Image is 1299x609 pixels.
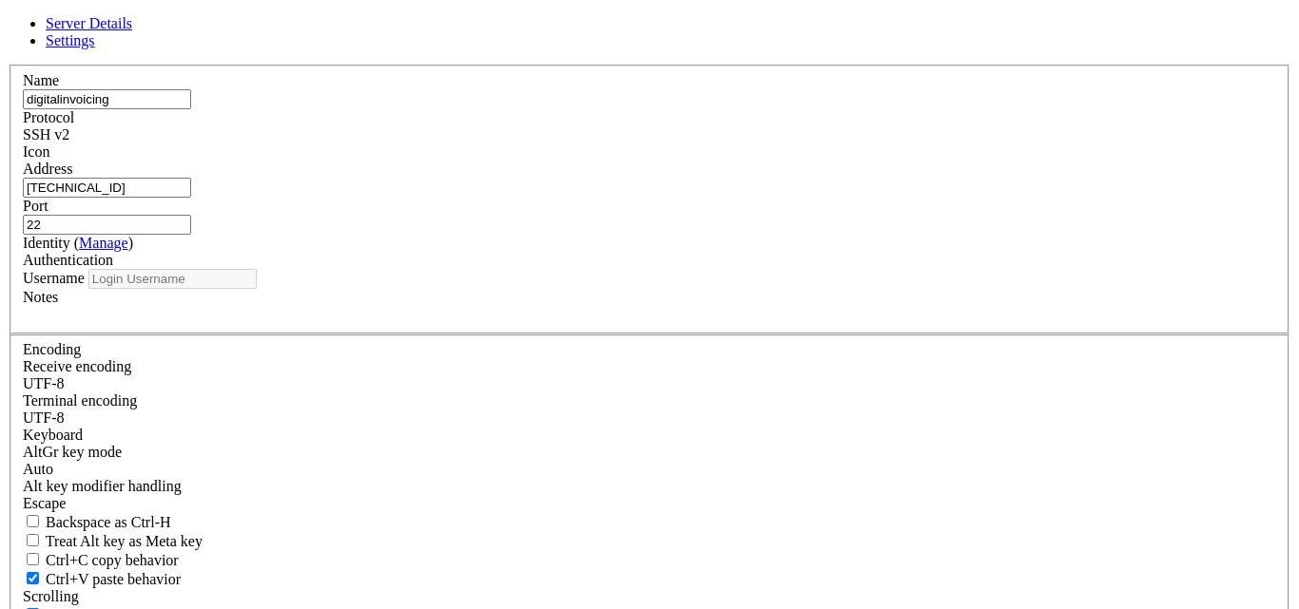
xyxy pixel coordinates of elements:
[23,461,1276,478] div: Auto
[8,8,1052,24] x-row: System information as of [DATE]
[23,571,181,587] label: Ctrl+V pastes if true, sends ^V to host if false. Ctrl+Shift+V sends ^V to host if true, pastes i...
[46,533,203,549] span: Treat Alt key as Meta key
[23,126,1276,143] div: SSH v2
[74,235,133,251] span: ( )
[23,235,133,251] label: Identity
[8,460,91,475] span: digital@109
[8,266,1052,282] x-row: To see these additional updates run: apt list --upgradable
[23,409,1276,427] div: UTF-8
[8,250,1052,266] x-row: 29 of these updates are standard security updates.
[23,588,79,604] label: Scrolling
[8,88,1052,105] x-row: Swap usage: 0% IPv6 address for eth0: 2407:1c00:6100:bf40::
[27,515,39,527] input: Backspace as Ctrl-H
[23,178,191,198] input: Host Name or IP
[27,572,39,584] input: Ctrl+V paste behavior
[8,411,1052,428] x-row: Last login: [DATE] from [TECHNICAL_ID]
[23,427,83,443] label: Keyboard
[23,161,72,177] label: Address
[23,409,65,426] span: UTF-8
[27,534,39,546] input: Treat Alt key as Meta key
[23,375,1276,392] div: UTF-8
[23,341,81,357] label: Encoding
[23,552,179,568] label: Ctrl-C copies if true, send ^C to host if false. Ctrl-Shift-C sends ^C to host if true, copies if...
[46,15,132,31] a: Server Details
[23,270,85,286] label: Username
[8,444,1052,460] x-row: : $ ^C
[8,363,1052,379] x-row: Run 'do-release-upgrade' to upgrade to it.
[8,234,1052,250] x-row: 34 updates can be applied immediately.
[8,428,1052,444] x-row: : $ ^C
[23,358,131,374] label: Set the expected encoding for data received from the host. If the encodings do not match, visual ...
[8,298,1052,314] x-row: 6 additional security updates can be applied with ESM Apps.
[46,552,179,568] span: Ctrl+C copy behavior
[23,444,122,460] label: Set the expected encoding for data received from the host. If the encodings do not match, visual ...
[8,444,91,459] span: digital@109
[8,169,1052,185] x-row: [URL][DOMAIN_NAME]
[8,201,1052,218] x-row: Expanded Security Maintenance for Applications is not enabled.
[23,495,66,511] span: Escape
[23,533,203,549] label: Whether the Alt key acts as a Meta key or as a distinct Alt key.
[8,40,1052,56] x-row: System load: 0.0 Processes: 139
[8,460,1052,476] x-row: : $
[8,72,1052,88] x-row: Memory usage: 24% IPv4 address for eth0: [TECHNICAL_ID]
[8,121,1052,137] x-row: * Strictly confined Kubernetes makes edge and IoT secure. Learn how MicroK8s
[99,444,107,459] span: ~
[23,143,49,160] label: Icon
[46,514,171,530] span: Backspace as Ctrl-H
[23,392,137,409] label: The default terminal encoding. ISO-2022 enables character map translations (like graphics maps). ...
[8,428,91,443] span: digital@109
[8,56,1052,72] x-row: Usage of /: 5.3% of 96.73GB Users logged in: 0
[23,289,58,305] label: Notes
[99,428,107,443] span: ~
[23,478,182,494] label: Controls how the Alt key is handled. Escape: Send an ESC prefix. 8-Bit: Add 128 to the typed char...
[23,215,191,235] input: Port Number
[23,495,1276,512] div: Escape
[27,553,39,565] input: Ctrl+C copy behavior
[8,314,1052,331] x-row: Learn more about enabling ESM Apps service at [URL][DOMAIN_NAME]
[23,72,59,88] label: Name
[23,198,48,214] label: Port
[99,460,107,475] span: ~
[46,571,181,587] span: Ctrl+V paste behavior
[79,235,128,251] a: Manage
[23,375,65,391] span: UTF-8
[23,89,191,109] input: Server Name
[23,461,53,477] span: Auto
[23,252,113,268] label: Authentication
[88,269,257,289] input: Login Username
[8,347,1052,363] x-row: New release '24.04.3 LTS' available.
[23,514,171,530] label: If true, the backspace should send BS ('\x08', aka ^H). Otherwise the backspace key should send '...
[23,109,74,125] label: Protocol
[127,460,135,476] div: (15, 28)
[23,126,69,143] span: SSH v2
[46,32,95,48] a: Settings
[8,137,1052,153] x-row: just raised the bar for easy, resilient and secure K8s cluster deployment.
